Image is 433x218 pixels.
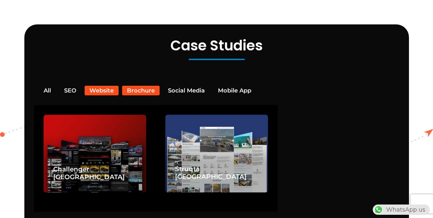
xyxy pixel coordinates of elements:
[85,86,119,95] button: Website
[24,38,57,42] div: Domain Overview
[31,37,403,54] h2: Case Studies
[64,37,69,42] img: tab_keywords_by_traffic_grey.svg
[122,86,160,95] button: Brochure
[59,86,81,95] button: SEO
[163,86,210,95] button: Social Media
[10,17,15,22] img: website_grey.svg
[53,165,125,181] a: Challenger [GEOGRAPHIC_DATA]
[373,205,430,215] div: WhatsApp us
[373,205,384,215] img: WhatsApp
[373,206,430,213] a: WhatsAppWhatsApp us
[18,10,31,15] div: v 4.0.25
[213,86,256,95] button: Mobile App
[71,38,108,42] div: Keywords by Traffic
[17,17,71,22] div: Domain: [DOMAIN_NAME]
[17,37,22,42] img: tab_domain_overview_orange.svg
[10,10,15,15] img: logo_orange.svg
[39,86,56,95] button: All
[175,165,246,181] a: Struqta [GEOGRAPHIC_DATA]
